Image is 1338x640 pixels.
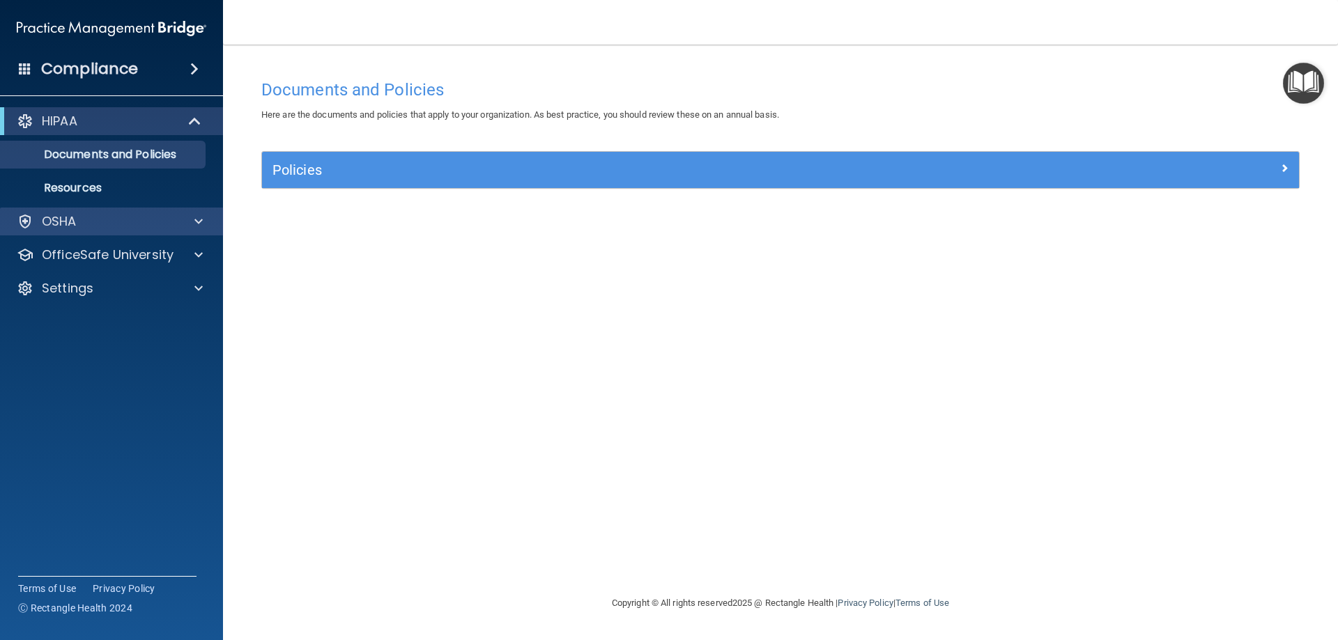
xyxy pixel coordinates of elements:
span: Ⓒ Rectangle Health 2024 [18,601,132,615]
h4: Documents and Policies [261,81,1300,99]
img: PMB logo [17,15,206,42]
a: Policies [272,159,1289,181]
p: HIPAA [42,113,77,130]
p: Documents and Policies [9,148,199,162]
a: OSHA [17,213,203,230]
p: OfficeSafe University [42,247,174,263]
span: Here are the documents and policies that apply to your organization. As best practice, you should... [261,109,779,120]
p: OSHA [42,213,77,230]
p: Resources [9,181,199,195]
a: Terms of Use [895,598,949,608]
a: OfficeSafe University [17,247,203,263]
h4: Compliance [41,59,138,79]
a: HIPAA [17,113,202,130]
a: Terms of Use [18,582,76,595]
div: Copyright © All rights reserved 2025 @ Rectangle Health | | [526,581,1035,625]
button: Open Resource Center [1283,63,1324,104]
a: Privacy Policy [838,598,893,608]
a: Privacy Policy [93,582,155,595]
p: Settings [42,280,93,297]
a: Settings [17,280,203,297]
h5: Policies [272,162,1029,178]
